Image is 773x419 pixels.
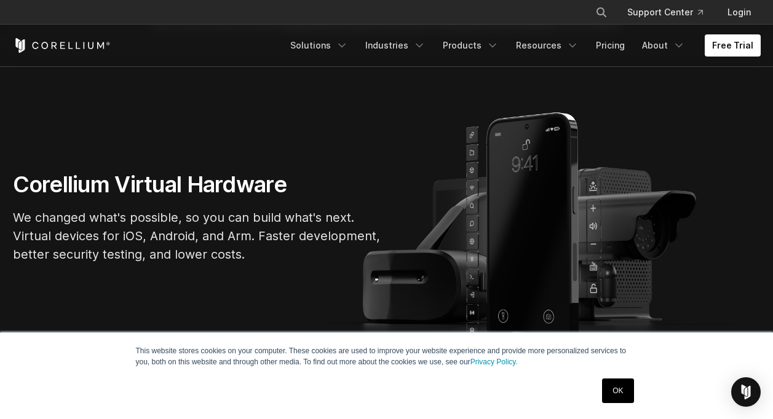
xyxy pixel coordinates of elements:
a: Pricing [589,34,632,57]
button: Search [590,1,612,23]
a: Corellium Home [13,38,111,53]
a: OK [602,378,633,403]
div: Navigation Menu [581,1,761,23]
a: Resources [509,34,586,57]
p: We changed what's possible, so you can build what's next. Virtual devices for iOS, Android, and A... [13,208,382,264]
div: Open Intercom Messenger [731,377,761,407]
h1: Corellium Virtual Hardware [13,171,382,198]
a: About [635,34,692,57]
a: Solutions [283,34,355,57]
a: Privacy Policy. [470,358,518,366]
a: Industries [358,34,433,57]
a: Products [435,34,506,57]
a: Login [718,1,761,23]
p: This website stores cookies on your computer. These cookies are used to improve your website expe... [136,345,638,367]
a: Free Trial [705,34,761,57]
div: Navigation Menu [283,34,761,57]
a: Support Center [617,1,713,23]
